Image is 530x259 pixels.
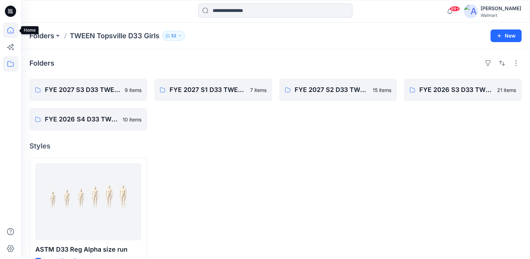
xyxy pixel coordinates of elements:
a: FYE 2026 S3 D33 TWEEN GIRL [GEOGRAPHIC_DATA]21 items [404,79,522,101]
p: FYE 2027 S2 D33 TWEEN GIRL TOPSVILLE [295,85,369,95]
h4: Folders [29,59,54,67]
a: FYE 2027 S2 D33 TWEEN GIRL TOPSVILLE15 items [279,79,397,101]
p: 10 items [123,116,142,123]
span: 99+ [449,6,460,12]
div: [PERSON_NAME] [481,4,521,13]
a: Folders [29,31,54,41]
p: 9 items [125,86,142,94]
p: 7 items [250,86,267,94]
button: 32 [162,31,185,41]
a: ASTM D33 Reg Alpha size run [35,163,141,240]
div: Walmart [481,13,521,18]
p: FYE 2027 S3 D33 TWEEN GIRL TOPSVILLE [45,85,121,95]
p: 15 items [373,86,391,94]
p: 32 [171,32,176,40]
button: New [490,29,522,42]
a: FYE 2026 S4 D33 TWEEN GIRL [GEOGRAPHIC_DATA]10 items [29,108,147,131]
p: ASTM D33 Reg Alpha size run [35,245,141,254]
a: FYE 2027 S1 D33 TWEEN GIRL TOPSVILLE7 items [154,79,272,101]
h4: Styles [29,142,522,150]
p: FYE 2027 S1 D33 TWEEN GIRL TOPSVILLE [170,85,246,95]
p: TWEEN Topsville D33 Girls [70,31,159,41]
p: 21 items [497,86,516,94]
a: FYE 2027 S3 D33 TWEEN GIRL TOPSVILLE9 items [29,79,147,101]
p: FYE 2026 S3 D33 TWEEN GIRL [GEOGRAPHIC_DATA] [419,85,493,95]
img: avatar [464,4,478,18]
p: FYE 2026 S4 D33 TWEEN GIRL [GEOGRAPHIC_DATA] [45,114,118,124]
